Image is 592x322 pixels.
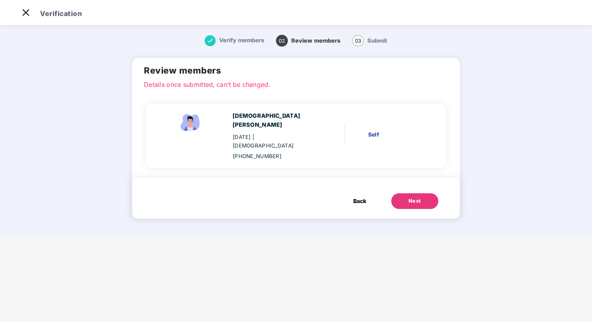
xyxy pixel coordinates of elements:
div: [DATE] [232,133,314,149]
span: 03 [352,35,364,47]
span: Back [353,197,366,205]
div: Self [368,130,422,139]
span: Verify members [219,37,264,44]
div: [PHONE_NUMBER] [232,152,314,160]
span: Submit [367,37,387,44]
img: svg+xml;base64,PHN2ZyB4bWxucz0iaHR0cDovL3d3dy53My5vcmcvMjAwMC9zdmciIHdpZHRoPSIxNiIgaGVpZ2h0PSIxNi... [205,35,216,46]
img: svg+xml;base64,PHN2ZyBpZD0iRW1wbG95ZWVfbWFsZSIgeG1sbnM9Imh0dHA6Ly93d3cudzMub3JnLzIwMDAvc3ZnIiB3aW... [175,112,206,133]
h2: Review members [144,64,448,77]
div: Next [409,197,421,205]
span: 02 [276,35,288,47]
button: Next [391,193,438,209]
span: | [DEMOGRAPHIC_DATA] [232,134,294,148]
p: Details once submitted, can’t be changed. [144,80,448,87]
div: [DEMOGRAPHIC_DATA][PERSON_NAME] [232,112,314,130]
span: Review members [291,37,340,44]
button: Back [345,193,374,209]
